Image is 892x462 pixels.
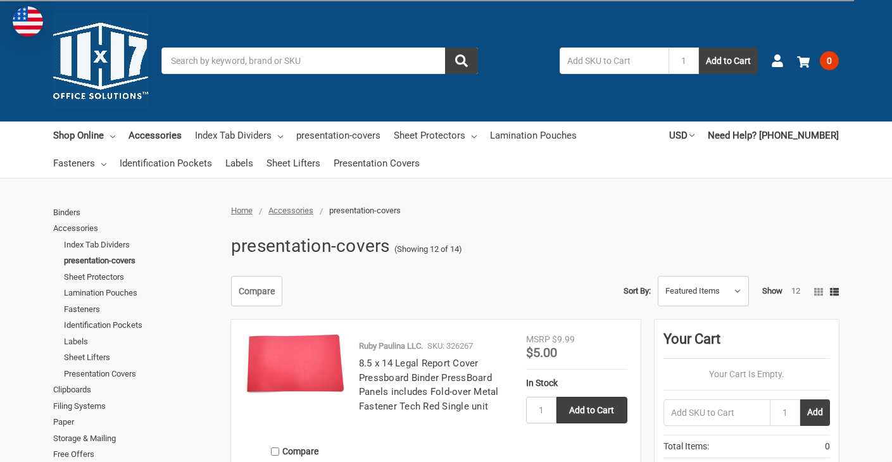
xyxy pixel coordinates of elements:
a: Lamination Pouches [64,285,217,301]
input: Search by keyword, brand or SKU [161,47,478,74]
input: Add SKU to Cart [560,47,669,74]
span: 0 [820,51,839,70]
a: Labels [64,334,217,350]
a: Storage & Mailing [53,430,217,447]
a: Binders [53,204,217,221]
input: Add SKU to Cart [663,399,770,426]
a: 8.5 x 14 Legal Report Cover Pressboard Binder PressBoard Panels includes Fold-over Metal Fastener... [244,333,346,434]
a: Clipboards [53,382,217,398]
input: Add to Cart [556,397,627,423]
span: presentation-covers [329,206,401,215]
a: Home [231,206,253,215]
label: Compare [244,441,346,462]
h1: presentation-covers [231,230,390,263]
a: Need Help? [PHONE_NUMBER] [708,122,839,149]
img: 11x17.com [53,13,148,108]
a: 0 [797,44,839,77]
p: Ruby Paulina LLC. [359,340,423,353]
div: Your Cart [663,328,830,359]
img: duty and tax information for United States [13,6,43,37]
div: In Stock [526,377,627,390]
a: 8.5 x 14 Legal Report Cover Pressboard Binder PressBoard Panels includes Fold-over Metal Fastener... [359,358,499,412]
a: Labels [225,149,253,177]
a: Accessories [129,122,182,149]
p: SKU: 326267 [427,340,473,353]
button: Add to Cart [699,47,758,74]
a: presentation-covers [64,253,217,269]
a: Sheet Lifters [64,349,217,366]
a: Index Tab Dividers [64,237,217,253]
label: Sort By: [624,282,651,301]
a: presentation-covers [296,122,380,149]
a: Identification Pockets [64,317,217,334]
img: 8.5 x 14 Legal Report Cover Pressboard Binder PressBoard Panels includes Fold-over Metal Fastener... [244,333,346,393]
span: 0 [825,440,830,453]
a: Index Tab Dividers [195,122,283,149]
a: Sheet Protectors [64,269,217,285]
a: Fasteners [53,149,106,177]
a: Shop Online [53,122,115,149]
a: Sheet Protectors [394,122,477,149]
a: USD [669,122,694,149]
a: Compare [231,276,282,306]
div: MSRP [526,333,550,346]
a: Identification Pockets [120,149,212,177]
a: Accessories [268,206,313,215]
a: Presentation Covers [334,149,420,177]
button: Add [800,399,830,426]
span: $9.99 [552,334,575,344]
span: Show [762,286,782,296]
a: Lamination Pouches [490,122,577,149]
a: Accessories [53,220,217,237]
span: $5.00 [526,345,557,360]
input: Compare [271,447,279,456]
span: (Showing 12 of 14) [394,243,462,256]
p: Your Cart Is Empty. [663,368,830,381]
a: Paper [53,414,217,430]
a: Sheet Lifters [267,149,320,177]
a: Presentation Covers [64,366,217,382]
span: Total Items: [663,440,709,453]
a: 12 [791,286,800,296]
a: Fasteners [64,301,217,318]
a: Filing Systems [53,398,217,415]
